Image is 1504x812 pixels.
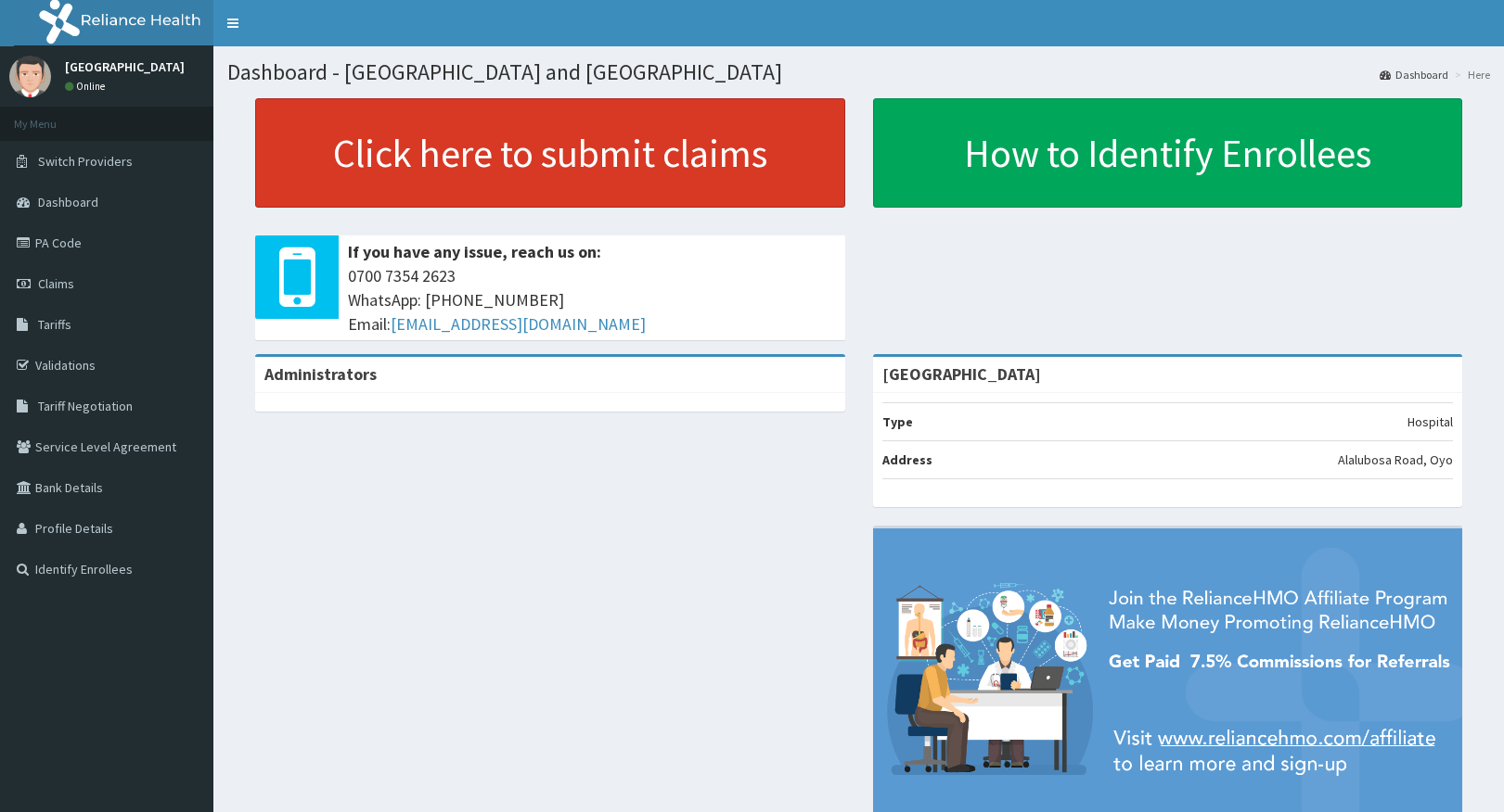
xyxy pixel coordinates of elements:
[1450,67,1490,82] li: Here
[348,264,836,336] span: 0700 7354 2623 WhatsApp: [PHONE_NUMBER] Email:
[38,194,98,210] span: Dashboard
[882,413,913,430] b: Type
[348,241,601,262] b: If you have any issue, reach us on:
[38,316,71,333] span: Tariffs
[65,60,185,73] p: [GEOGRAPHIC_DATA]
[264,363,377,385] b: Administrators
[227,60,1490,84] h1: Dashboard - [GEOGRAPHIC_DATA] and [GEOGRAPHIC_DATA]
[873,98,1463,208] a: How to Identify Enrollees
[38,398,133,414] span: Tariff Negotiation
[1338,450,1453,469] p: Alalubosa Road, Oyo
[65,80,109,93] a: Online
[1380,67,1448,82] a: Dashboard
[9,56,51,97] img: User Image
[1408,412,1453,431] p: Hospital
[391,313,646,335] a: [EMAIL_ADDRESS][DOMAIN_NAME]
[38,275,74,292] span: Claims
[255,98,845,208] a: Click here to submit claims
[38,153,133,170] span: Switch Providers
[882,363,1041,385] strong: [GEOGRAPHIC_DATA]
[882,451,932,468] b: Address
